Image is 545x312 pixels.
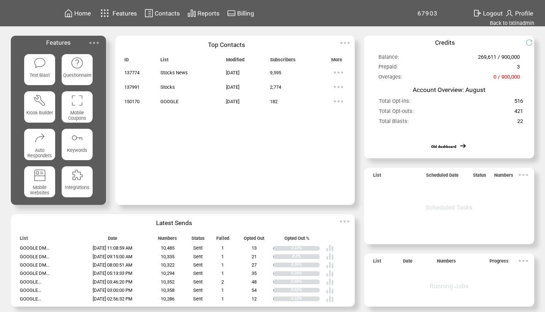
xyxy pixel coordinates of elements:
a: Reports [186,8,221,19]
span: Modified [226,57,244,66]
img: coupons.svg [71,94,83,107]
div: 0.46% [291,280,320,284]
a: Profile [504,8,534,19]
img: text-blast.svg [34,57,46,69]
div: 0.26% [291,263,320,267]
img: keywords.svg [71,131,83,144]
span: More [331,57,342,66]
a: Logout [472,8,504,19]
span: Status [191,236,205,244]
span: Top Contacts [208,41,245,48]
img: poll%20-%20white.svg [326,261,334,269]
span: Total Blasts: [379,118,409,128]
span: [DATE] 11:08:59 AM [93,245,132,251]
span: Text Blast [30,72,50,78]
span: Sent [193,245,203,251]
img: ellypsis.svg [87,36,101,50]
span: Sent [193,296,203,302]
span: [DATE] [226,99,239,104]
span: Date [403,258,412,267]
a: Questionnaire [62,54,93,85]
span: 10,485 [161,245,174,251]
img: ellypsis.svg [516,254,531,268]
span: Auto Responders [27,148,52,158]
img: ellypsis.svg [338,36,352,50]
span: Home [74,10,91,17]
span: [DATE] 08:00:51 AM [93,262,132,268]
img: mobile-websites.svg [34,169,46,181]
div: 0.52% [291,288,320,293]
span: List [373,172,381,181]
span: 1 [221,287,224,293]
img: refresh.png [526,39,538,46]
img: poll%20-%20white.svg [326,244,334,252]
span: Profile [515,10,533,17]
img: poll%20-%20white.svg [326,269,334,277]
a: Auto Responders [24,129,56,160]
span: Account Overview: August [413,86,486,93]
a: Home [63,8,92,19]
span: Scheduled Tasks [426,204,473,211]
span: 35 [252,271,257,276]
span: 1 [221,245,224,251]
span: Contacts [155,10,180,17]
span: 1 [221,254,224,259]
span: Opted Out [244,236,264,244]
span: Latest Sends [156,219,192,227]
span: GOOGLE DM... [20,262,49,268]
span: 12 [252,296,257,302]
img: integrations.svg [71,169,83,181]
span: Total Opt-outs: [379,108,414,118]
span: 54 [252,287,257,293]
span: GOOGLE DM... [20,245,49,251]
a: Mobile Websites [24,166,56,198]
div: 0.34% [291,271,320,276]
span: 421 [514,108,523,118]
a: Back to txtinadmin [490,20,534,26]
span: List [160,57,168,66]
span: Credits [435,39,455,46]
a: Text Blast [24,54,56,85]
span: [DATE] 02:56:32 PM [93,296,132,302]
a: Mobile Coupons [62,91,93,123]
span: 182 [270,99,278,104]
span: 48 [252,279,257,285]
img: creidtcard.svg [227,9,236,18]
span: Reports [198,10,220,17]
span: Progress [489,258,509,267]
span: Scheduled Date [426,172,458,181]
span: Integrations [65,185,89,190]
img: ellypsis.svg [331,94,346,109]
span: Sent [193,287,203,293]
span: Sent [193,254,203,259]
span: 10,294 [161,271,174,276]
span: [DATE] [226,84,239,90]
span: 269,611 / 900,000 [478,54,520,63]
div: 0.12% [291,296,320,301]
img: ellypsis.svg [331,65,346,80]
span: 21 [252,254,257,259]
img: ellypsis.svg [337,214,352,229]
span: Features [112,10,137,17]
span: Logout [483,10,503,17]
span: Billing [237,10,254,17]
a: Features [97,6,138,20]
span: 9,595 [270,70,281,75]
span: Mobile Websites [30,185,49,195]
img: poll%20-%20white.svg [326,295,334,303]
span: Total Opt-ins: [379,98,411,107]
span: [DATE] [226,70,239,75]
span: [DATE] 05:13:33 PM [93,271,132,276]
span: Numbers [437,258,456,267]
span: Sent [193,271,203,276]
img: questionnaire.svg [71,57,83,69]
span: 1 [221,271,224,276]
span: List [20,236,28,244]
span: Numbers [494,172,513,181]
span: Stocks [160,84,175,90]
div: 0.12% [291,246,320,251]
span: Running Jobs [430,282,469,290]
img: chart.svg [187,9,196,18]
img: profile.svg [505,9,514,18]
span: [DATE] 03:00:00 PM [93,287,132,293]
